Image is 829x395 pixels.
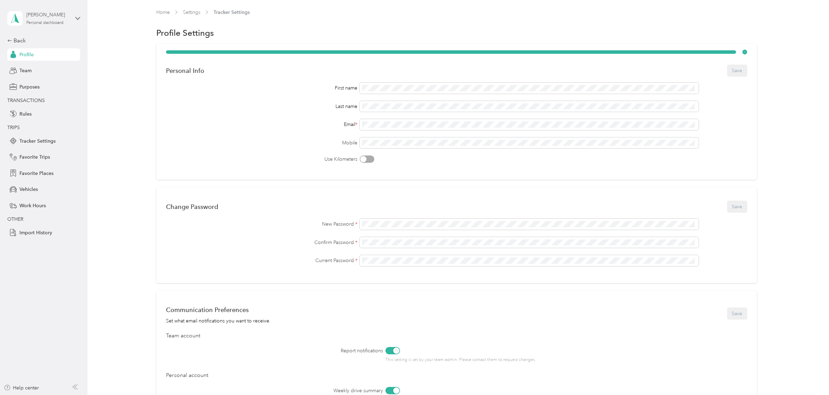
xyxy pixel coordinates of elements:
[166,67,204,74] div: Personal Info
[7,216,23,222] span: OTHER
[19,229,52,236] span: Import History
[166,220,357,228] label: New Password
[183,9,200,15] a: Settings
[19,51,34,58] span: Profile
[166,203,218,210] div: Change Password
[156,29,214,36] h1: Profile Settings
[166,139,357,146] label: Mobile
[156,9,170,15] a: Home
[205,387,383,394] label: Weekly drive summary
[4,384,39,392] button: Help center
[166,306,271,313] div: Communication Preferences
[166,317,271,325] div: Set what email notifications you want to receive.
[166,239,357,246] label: Confirm Password
[386,357,612,363] p: This setting is set by your team admin. Please contact them to request changes.
[19,67,32,74] span: Team
[19,110,32,118] span: Rules
[26,11,70,18] div: [PERSON_NAME]
[166,332,747,340] div: Team account
[19,202,46,209] span: Work Hours
[19,153,50,161] span: Favorite Trips
[790,356,829,395] iframe: Everlance-gr Chat Button Frame
[166,371,747,380] div: Personal account
[166,257,357,264] label: Current Password
[19,186,38,193] span: Vehicles
[26,21,64,25] div: Personal dashboard
[7,125,20,131] span: TRIPS
[205,347,383,354] label: Report notifications
[214,9,250,16] span: Tracker Settings
[166,84,357,92] div: First name
[19,137,56,145] span: Tracker Settings
[19,83,40,91] span: Purposes
[166,121,357,128] div: Email
[7,98,45,103] span: TRANSACTIONS
[166,103,357,110] div: Last name
[19,170,53,177] span: Favorite Places
[7,36,77,45] div: Back
[166,156,357,163] label: Use Kilometers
